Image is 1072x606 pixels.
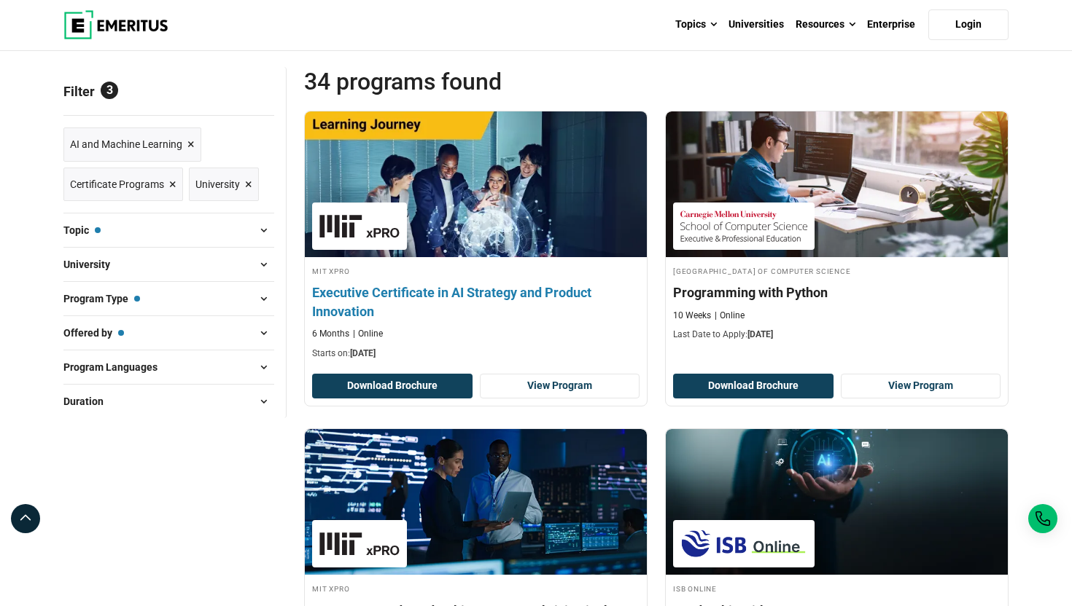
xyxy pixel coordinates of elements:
button: Download Brochure [312,374,473,398]
a: University × [189,168,259,202]
a: Reset all [229,84,274,103]
a: View Program [841,374,1001,398]
span: × [187,134,195,155]
span: University [63,256,122,272]
button: Topic [63,219,274,241]
span: 3 [101,82,118,99]
p: 10 Weeks [673,310,711,322]
span: [DATE] [747,329,773,339]
h4: Programming with Python [673,283,1001,302]
span: 34 Programs found [304,67,656,96]
button: University [63,253,274,275]
a: View Program [480,374,640,398]
p: Online [715,310,745,322]
img: Programming with Python | Online AI and Machine Learning Course [666,111,1008,257]
h4: ISB Online [673,582,1001,594]
img: Carnegie Mellon University School of Computer Science [680,210,807,243]
h4: Executive Certificate in AI Strategy and Product Innovation [312,283,640,320]
button: Program Languages [63,356,274,378]
img: AI Strategy and Leadership Program: Thriving in the New World of AI | Online AI and Machine Learn... [305,429,647,575]
span: Program Languages [63,359,169,375]
p: Starts on: [312,347,640,360]
p: Filter [63,67,274,115]
p: 6 Months [312,328,349,340]
button: Duration [63,390,274,412]
button: Program Type [63,288,274,310]
img: Executive Certificate in AI Strategy and Product Innovation | Online AI and Machine Learning Course [288,104,664,264]
span: AI and Machine Learning [70,136,182,152]
button: Download Brochure [673,374,834,398]
img: ISB Online [680,527,807,560]
span: [DATE] [350,348,376,358]
a: AI and Machine Learning Course by MIT xPRO - August 28, 2025 MIT xPRO MIT xPRO Executive Certific... [305,111,647,367]
h4: MIT xPRO [312,582,640,594]
span: Topic [63,222,101,238]
img: MIT xPRO [319,210,400,243]
span: × [169,174,176,195]
p: Online [353,328,383,340]
span: University [195,176,240,192]
button: Offered by [63,322,274,344]
a: AI and Machine Learning Course by Carnegie Mellon University School of Computer Science - August ... [666,111,1008,349]
a: Certificate Programs × [63,168,183,202]
span: Offered by [63,325,124,341]
a: Login [928,9,1009,40]
span: × [245,174,252,195]
h4: MIT xPRO [312,264,640,277]
a: AI and Machine Learning × [63,127,201,162]
span: Program Type [63,291,140,307]
img: MIT xPRO [319,527,400,560]
span: Duration [63,393,115,409]
span: Certificate Programs [70,176,164,192]
img: Leadership with AI | Online AI and Machine Learning Course [666,429,1008,575]
h4: [GEOGRAPHIC_DATA] of Computer Science [673,264,1001,277]
p: Last Date to Apply: [673,328,1001,341]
